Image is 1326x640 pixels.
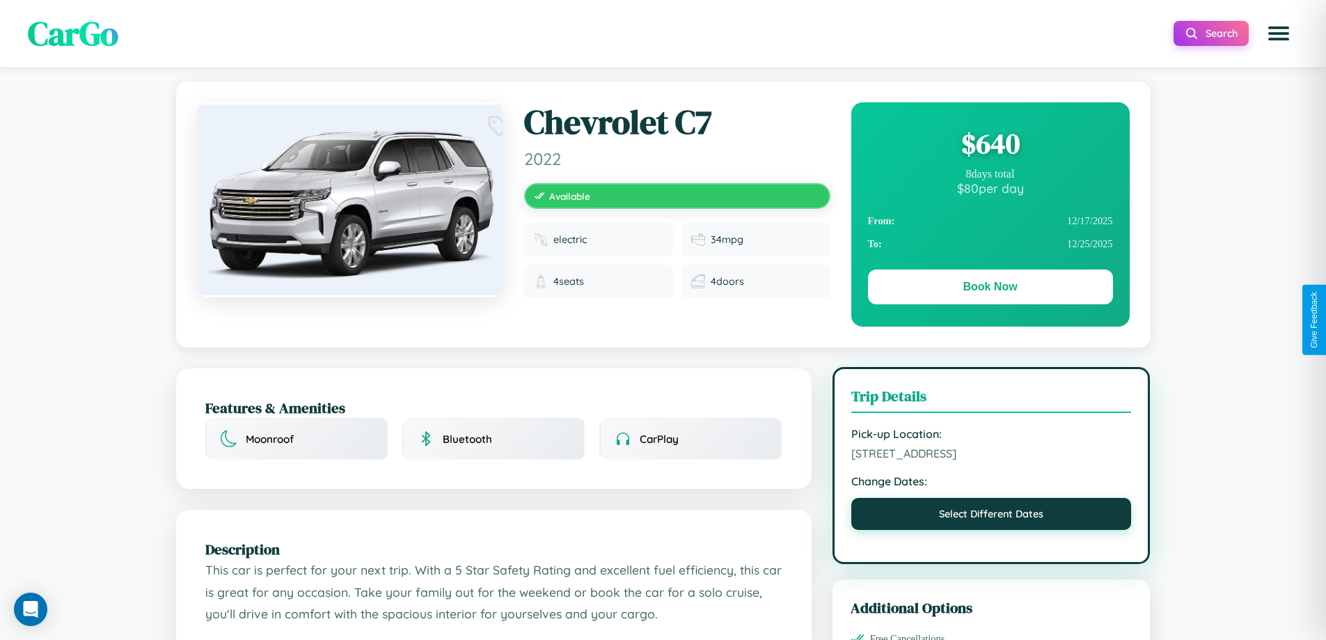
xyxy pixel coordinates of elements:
[868,215,895,227] strong: From:
[868,233,1113,256] div: 12 / 25 / 2025
[549,190,590,202] span: Available
[868,270,1113,304] button: Book Now
[1206,27,1238,40] span: Search
[443,432,492,446] span: Bluetooth
[851,386,1132,413] h3: Trip Details
[534,274,548,288] img: Seats
[524,148,830,169] span: 2022
[640,432,679,446] span: CarPlay
[851,598,1132,618] h3: Additional Options
[205,559,782,625] p: This car is perfect for your next trip. With a 5 Star Safety Rating and excellent fuel efficiency...
[197,102,503,297] img: Chevrolet C7 2022
[1259,14,1298,53] button: Open menu
[691,274,705,288] img: Doors
[553,275,584,288] span: 4 seats
[851,498,1132,530] button: Select Different Dates
[524,102,830,143] h1: Chevrolet C7
[868,210,1113,233] div: 12 / 17 / 2025
[851,474,1132,488] strong: Change Dates:
[868,180,1113,196] div: $ 80 per day
[553,233,587,246] span: electric
[14,593,47,626] div: Open Intercom Messenger
[205,398,782,418] h2: Features & Amenities
[868,125,1113,162] div: $ 640
[851,446,1132,460] span: [STREET_ADDRESS]
[1174,21,1249,46] button: Search
[711,233,743,246] span: 34 mpg
[205,539,782,559] h2: Description
[868,168,1113,180] div: 8 days total
[851,427,1132,441] strong: Pick-up Location:
[28,10,118,56] span: CarGo
[1309,292,1319,348] div: Give Feedback
[868,238,882,250] strong: To:
[711,275,744,288] span: 4 doors
[534,233,548,247] img: Fuel type
[691,233,705,247] img: Fuel efficiency
[246,432,294,446] span: Moonroof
